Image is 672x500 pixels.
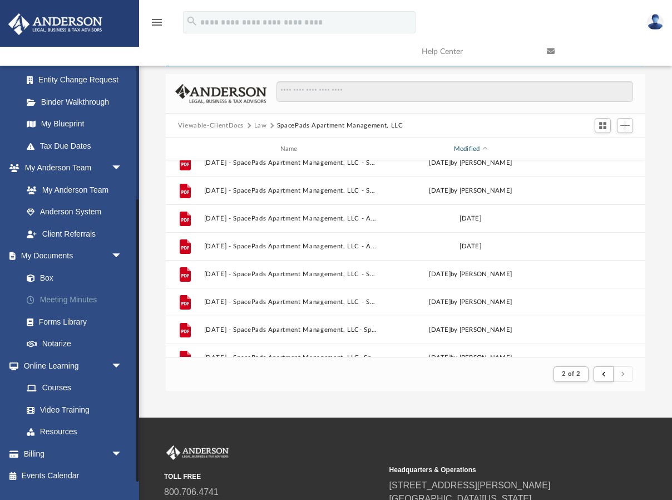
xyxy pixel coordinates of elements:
img: Anderson Advisors Platinum Portal [164,445,231,460]
span: arrow_drop_down [111,443,134,465]
a: Resources [16,421,134,443]
i: menu [150,16,164,29]
a: Meeting Minutes [16,289,139,311]
a: Tax Due Dates [16,135,139,157]
div: id [171,144,199,154]
div: [DATE] [383,242,558,252]
div: id [562,144,640,154]
div: [DATE] by [PERSON_NAME] [383,353,558,363]
button: Add [617,118,634,134]
i: search [186,15,198,27]
div: [DATE] by [PERSON_NAME] [383,297,558,307]
a: 800.706.4741 [164,487,219,497]
button: [DATE] - SpacePads Apartment Management, LLC - Annual Meeting - DocuSigned.pdf [204,243,378,250]
a: My Anderson Team [16,179,128,201]
button: [DATE] - SpacePads Apartment Management, LLC- Special Managers Meeting.pdf [204,326,378,334]
div: [DATE] by [PERSON_NAME] [383,158,558,168]
img: User Pic [647,14,664,30]
a: Notarize [16,333,139,355]
img: Anderson Advisors Platinum Portal [5,13,106,35]
a: Forms Library [16,311,134,333]
div: [DATE] by [PERSON_NAME] [383,186,558,196]
div: Name [203,144,378,154]
a: menu [150,21,164,29]
button: [DATE] - SpacePads Apartment Management, LLC - Special Managers Meeting - DocuSigned.pdf [204,298,378,306]
a: Billingarrow_drop_down [8,443,139,465]
a: [STREET_ADDRESS][PERSON_NAME] [389,481,551,490]
small: TOLL FREE [164,472,382,482]
button: [DATE] - SpacePads Apartment Management, LLC - Special Managers Meeting - DocuSigned.pdf [204,187,378,194]
span: arrow_drop_down [111,355,134,378]
a: Anderson System [16,201,134,223]
a: Courses [16,377,134,399]
a: Client Referrals [16,223,134,245]
a: Online Learningarrow_drop_down [8,355,134,377]
input: Search files and folders [276,81,634,102]
button: Viewable-ClientDocs [178,121,244,131]
button: [DATE] - SpacePads Apartment Management, LLC - Annual Meeting.pdf [204,215,378,222]
a: Binder Walkthrough [16,91,139,113]
span: arrow_drop_down [111,245,134,268]
div: grid [166,160,645,357]
button: [DATE] - SpacePads Apartment Management, LLC - Special Managers Meeting.pdf [204,271,378,278]
button: [DATE] - SpacePads Apartment Management, LLC - Special Managers Meeting - DocuSigned.pdf [204,159,378,166]
div: [DATE] [383,214,558,224]
div: Modified [383,144,557,154]
button: 2 of 2 [554,366,589,382]
a: Entity Change Request [16,69,139,91]
a: My Documentsarrow_drop_down [8,245,139,267]
button: [DATE] - SpacePads Apartment Management, LLC- Special Managers Meeting - DocuSigned.pdf [204,354,378,361]
button: Switch to Grid View [595,118,611,134]
a: Video Training [16,399,128,421]
div: [DATE] by [PERSON_NAME] [383,269,558,280]
small: Headquarters & Operations [389,465,607,475]
a: My Anderson Teamarrow_drop_down [8,157,134,179]
a: Box [16,267,134,289]
span: arrow_drop_down [111,157,134,180]
div: [DATE] by [PERSON_NAME] [383,325,558,335]
a: Events Calendar [8,465,139,487]
a: Help Center [413,30,538,73]
a: My Blueprint [16,113,134,135]
button: SpacePads Apartment Management, LLC [277,121,403,131]
button: Law [254,121,267,131]
span: 2 of 2 [562,371,580,377]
